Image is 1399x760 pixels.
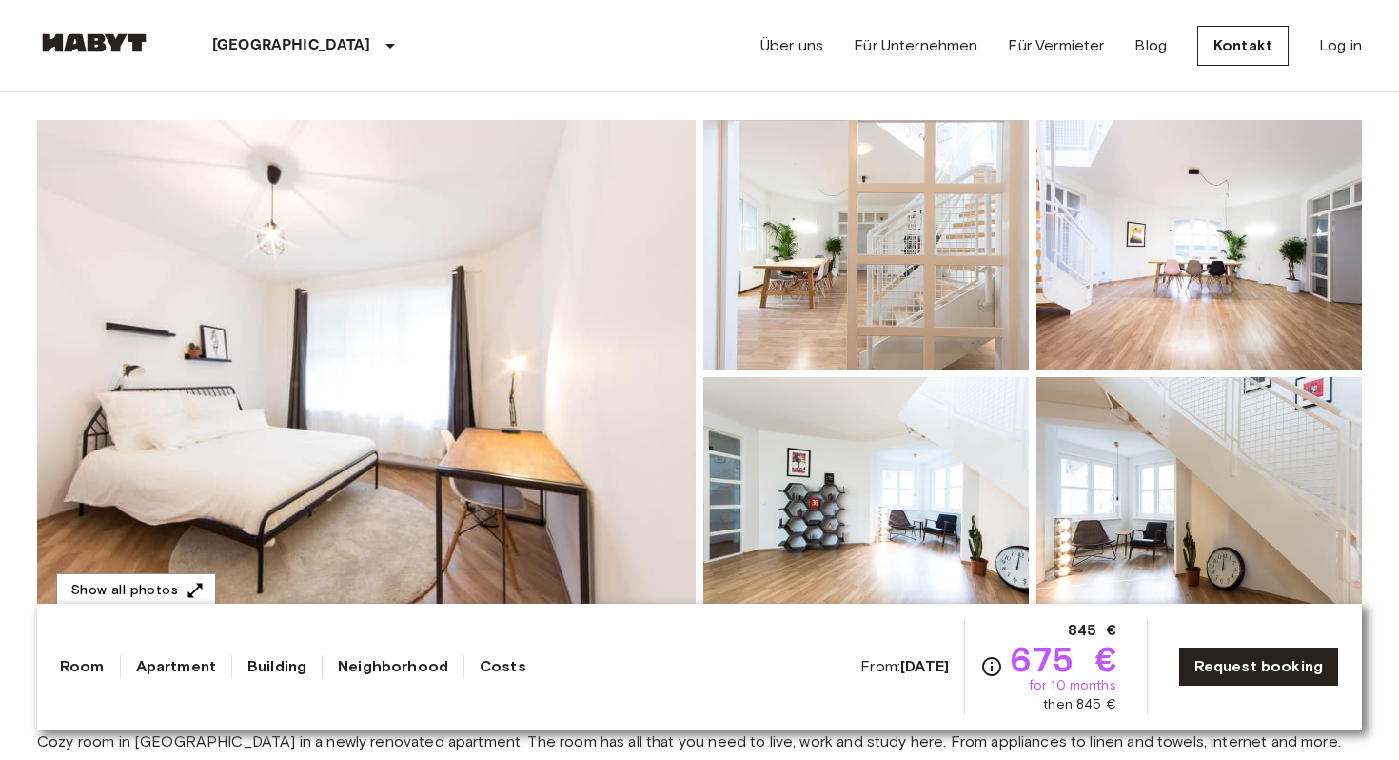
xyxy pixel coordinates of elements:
img: Picture of unit DE-01-018-001-01H [703,120,1029,370]
a: Apartment [136,655,216,678]
button: Show all photos [56,573,216,609]
a: Room [60,655,105,678]
span: then 845 € [1043,695,1116,714]
a: Building [247,655,306,678]
a: Über uns [760,34,823,57]
img: Picture of unit DE-01-018-001-01H [1036,120,1362,370]
b: [DATE] [900,657,949,675]
a: Log in [1319,34,1362,57]
a: Costs [480,655,526,678]
a: Für Vermieter [1008,34,1104,57]
a: Neighborhood [338,655,448,678]
span: for 10 months [1029,676,1116,695]
span: From: [860,656,949,677]
a: Blog [1134,34,1167,57]
a: Kontakt [1197,26,1289,66]
svg: Check cost overview for full price breakdown. Please note that discounts apply to new joiners onl... [980,655,1003,678]
p: [GEOGRAPHIC_DATA] [212,34,371,57]
img: Picture of unit DE-01-018-001-01H [703,377,1029,627]
span: 845 € [1068,619,1116,642]
span: Cozy room in [GEOGRAPHIC_DATA] in a newly renovated apartment. The room has all that you need to ... [37,731,1362,752]
img: Picture of unit DE-01-018-001-01H [1036,377,1362,627]
a: Für Unternehmen [854,34,977,57]
img: Marketing picture of unit DE-01-018-001-01H [37,120,696,627]
a: Request booking [1178,647,1339,687]
img: Habyt [37,33,151,52]
span: 675 € [1011,642,1116,676]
